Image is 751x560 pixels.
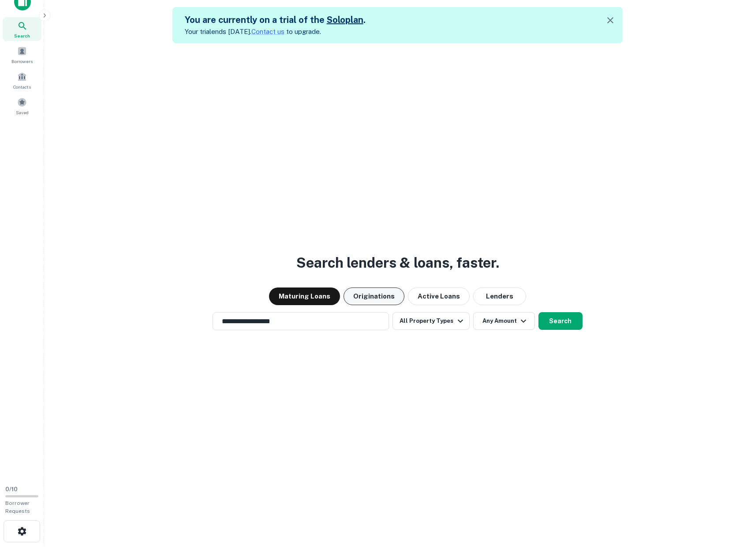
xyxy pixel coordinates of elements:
[3,17,41,41] a: Search
[473,287,526,305] button: Lenders
[3,68,41,92] a: Contacts
[392,312,469,330] button: All Property Types
[538,312,583,330] button: Search
[14,32,30,39] span: Search
[13,83,31,90] span: Contacts
[327,15,363,25] a: Soloplan
[707,489,751,532] iframe: Chat Widget
[251,28,284,35] a: Contact us
[473,312,535,330] button: Any Amount
[3,94,41,118] a: Saved
[269,287,340,305] button: Maturing Loans
[3,43,41,67] a: Borrowers
[5,486,18,493] span: 0 / 10
[11,58,33,65] span: Borrowers
[185,13,366,26] h5: You are currently on a trial of the .
[296,252,499,273] h3: Search lenders & loans, faster.
[408,287,470,305] button: Active Loans
[185,26,366,37] p: Your trial ends [DATE]. to upgrade.
[5,500,30,514] span: Borrower Requests
[16,109,29,116] span: Saved
[344,287,404,305] button: Originations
